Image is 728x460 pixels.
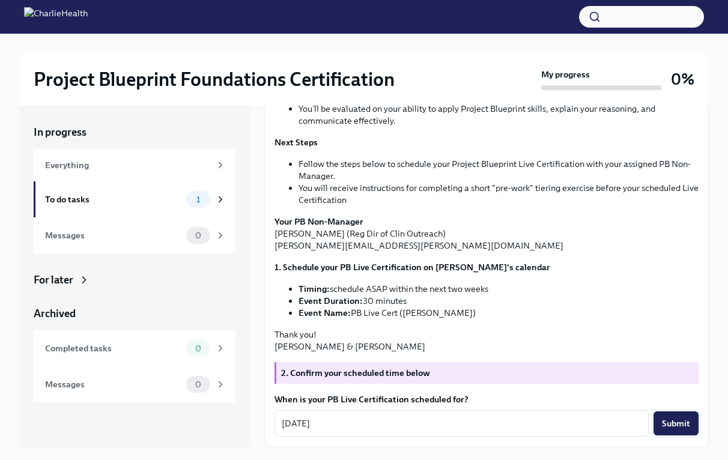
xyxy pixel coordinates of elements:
[275,328,699,353] p: Thank you! [PERSON_NAME] & [PERSON_NAME]
[299,307,351,318] strong: Event Name:
[654,411,699,435] button: Submit
[45,193,181,206] div: To do tasks
[671,68,694,90] h3: 0%
[34,149,235,181] a: Everything
[299,283,699,295] li: schedule ASAP within the next two weeks
[662,417,690,429] span: Submit
[299,103,699,127] li: You’ll be evaluated on your ability to apply Project Blueprint skills, explain your reasoning, an...
[189,195,207,204] span: 1
[541,68,590,80] strong: My progress
[275,262,550,273] strong: 1. Schedule your PB Live Certification on [PERSON_NAME]'s calendar
[299,182,699,206] li: You will receive instructions for completing a short "pre-work" tiering exercise before your sche...
[45,229,181,242] div: Messages
[34,217,235,253] a: Messages0
[281,368,430,378] strong: 2. Confirm your scheduled time below
[45,378,181,391] div: Messages
[299,307,699,319] li: PB Live Cert ([PERSON_NAME])
[282,416,642,431] textarea: [DATE]
[188,344,208,353] span: 0
[188,380,208,389] span: 0
[34,181,235,217] a: To do tasks1
[34,125,235,139] a: In progress
[34,366,235,402] a: Messages0
[45,159,210,172] div: Everything
[299,295,699,307] li: 30 minutes
[24,7,88,26] img: CharlieHealth
[299,295,363,306] strong: Event Duration:
[34,273,235,287] a: For later
[34,306,235,321] a: Archived
[299,158,699,182] li: Follow the steps below to schedule your Project Blueprint Live Certification with your assigned P...
[188,231,208,240] span: 0
[275,137,318,148] strong: Next Steps
[34,330,235,366] a: Completed tasks0
[34,273,73,287] div: For later
[34,67,395,91] h2: Project Blueprint Foundations Certification
[275,216,699,252] p: [PERSON_NAME] (Reg Dir of Clin Outreach) [PERSON_NAME][EMAIL_ADDRESS][PERSON_NAME][DOMAIN_NAME]
[45,342,181,355] div: Completed tasks
[275,393,699,405] label: When is your PB Live Certification scheduled for?
[299,283,330,294] strong: Timing:
[275,216,363,227] strong: Your PB Non-Manager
